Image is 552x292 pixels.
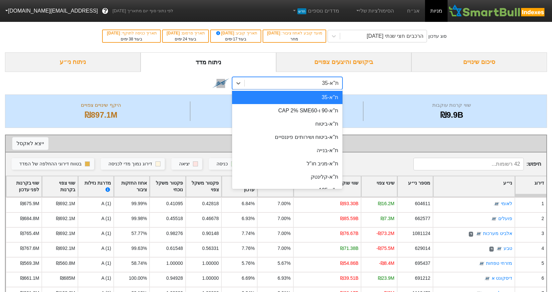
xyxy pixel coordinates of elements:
a: הסימולציות שלי [352,4,397,18]
div: 5 [541,260,544,267]
div: סוג עדכון [428,33,447,40]
div: סיכום שינויים [411,52,547,72]
div: ת"א-35 [232,91,342,104]
div: ביקושים והיצעים צפויים [276,52,412,72]
div: 604611 [415,200,430,207]
div: 6.69% [242,275,255,282]
div: ₪685M [60,275,75,282]
div: 100.00% [129,275,147,282]
div: 629014 [415,245,430,252]
span: מחר [290,37,298,41]
div: ₪93.30B [340,200,358,207]
div: 6.93% [277,275,290,282]
div: A (1) [78,227,113,242]
div: 1.00000 [202,260,219,267]
div: Toggle SortBy [433,176,515,197]
div: 7.00% [277,230,290,237]
div: ₪661.1M [20,275,39,282]
div: ת"א-ביטוח [232,117,342,131]
div: Toggle SortBy [515,176,546,197]
img: tase link [491,216,497,222]
img: tase link [212,75,229,92]
div: שינוי צפוי לפי נייר ערך [12,139,540,148]
div: ת"א-בנייה [232,144,342,157]
div: ת"א-מניב חו"ל [232,157,342,170]
div: 2 [541,215,544,222]
div: ₪54.86B [340,260,358,267]
img: tase link [496,246,503,252]
div: ניתוח ני״ע [5,52,141,72]
div: ₪897.1M [14,109,188,121]
div: ₪76.67B [340,230,358,237]
span: [DATE] [167,31,181,35]
div: Toggle SortBy [6,176,41,197]
div: A (1) [78,257,113,272]
div: A (1) [78,197,113,212]
div: 0.41095 [166,200,183,207]
div: ₪16.2M [378,200,395,207]
div: 99.99% [131,200,147,207]
div: A (1) [78,212,113,227]
div: מדרגת נזילות [81,180,111,194]
div: ת"א-90 ו-CAP 2% SME60 [232,104,342,117]
a: טבע [504,246,512,251]
div: תאריך פרסום : [166,30,205,36]
span: [DATE] [215,31,235,35]
div: 6.84% [242,200,255,207]
div: ₪684.8M [20,215,39,222]
div: 99.63% [131,245,147,252]
span: לפי נתוני סוף יום מתאריך [DATE] [112,8,173,14]
div: 5.76% [242,260,255,267]
div: 0.90148 [202,230,219,237]
div: 7.00% [277,215,290,222]
div: מועד קובע לאחוז ציבור : [267,30,322,36]
div: 7.74% [242,230,255,237]
div: A (1) [78,272,113,287]
div: יציאה [179,160,190,168]
div: 1 [541,200,544,207]
div: 662577 [415,215,430,222]
div: ₪692.1M [56,230,75,237]
div: 57.77% [131,230,147,237]
div: Toggle SortBy [150,176,185,197]
div: ת"א-קלינטק [232,170,342,184]
div: בעוד ימים [214,36,257,42]
span: 24 [183,37,187,41]
div: ₪71.38B [340,245,358,252]
div: -₪73.2M [376,230,394,237]
div: Toggle SortBy [78,176,113,197]
div: ₪85.59B [340,215,358,222]
div: Toggle SortBy [361,176,397,197]
div: ₪692.1M [56,245,75,252]
div: 0.42818 [202,200,219,207]
span: [DATE] [267,31,281,35]
span: [DATE] [107,31,121,35]
div: 58.74% [131,260,147,267]
div: 0.46678 [202,215,219,222]
div: ת''א 125 [232,184,342,197]
div: 691212 [415,275,430,282]
a: אלביט מערכות [483,231,512,236]
div: ת"א-35 [322,79,339,87]
div: 6.93% [242,215,255,222]
div: ₪560.8M [56,260,75,267]
button: בטווח דירוגי ההחלפה של המדד [12,158,94,170]
div: 0.45518 [166,215,183,222]
div: Toggle SortBy [42,176,77,197]
div: כניסה [216,160,228,168]
div: 3 [541,230,544,237]
button: כניסה [209,158,240,170]
div: 35 [192,109,361,121]
div: ₪692.1M [56,200,75,207]
div: 5.67% [277,260,290,267]
button: יציאה [171,158,202,170]
div: 4 [541,245,544,252]
div: 6 [541,275,544,282]
div: 0.98276 [166,230,183,237]
a: מדדים נוספיםחדש [289,4,342,18]
button: ייצא לאקסל [12,137,48,150]
div: Toggle SortBy [398,176,433,197]
div: ניתוח מדד [141,52,276,72]
div: ₪675.9M [20,200,39,207]
div: A (1) [78,242,113,257]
